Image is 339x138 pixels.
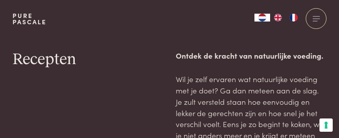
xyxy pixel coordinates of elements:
button: Uw voorkeuren voor toestemming voor trackingtechnologieën [319,118,333,132]
div: Language [254,14,270,22]
a: NL [254,14,270,22]
h1: Recepten [13,50,163,70]
a: PurePascale [13,13,47,25]
a: EN [270,14,286,22]
aside: Language selected: Nederlands [254,14,301,22]
ul: Language list [270,14,301,22]
a: FR [286,14,301,22]
strong: Ontdek de kracht van natuurlijke voeding. [176,50,323,61]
